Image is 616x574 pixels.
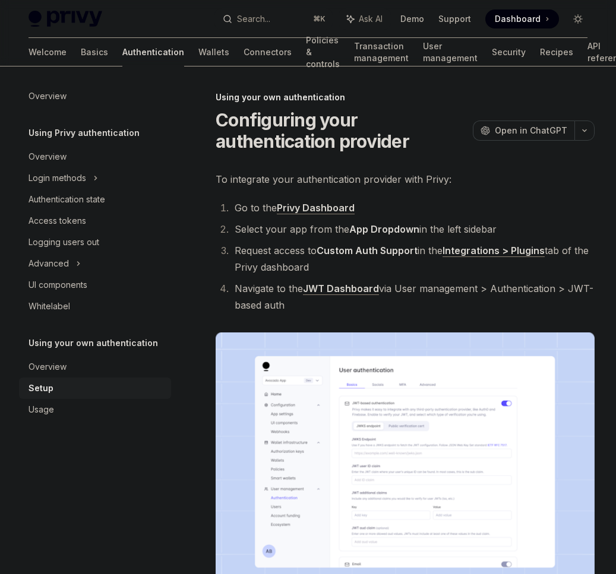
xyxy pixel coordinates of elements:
a: Transaction management [354,38,409,66]
div: Overview [29,150,67,164]
a: Authentication [122,38,184,66]
strong: App Dropdown [349,223,419,235]
button: Toggle dark mode [568,9,587,28]
a: Authentication state [19,189,171,210]
div: Search... [237,12,270,26]
span: ⌘ K [313,14,326,24]
a: JWT Dashboard [303,283,379,295]
a: Demo [400,13,424,25]
h1: Configuring your authentication provider [216,109,468,152]
div: Whitelabel [29,299,70,313]
span: To integrate your authentication provider with Privy: [216,171,595,188]
a: Policies & controls [306,38,340,66]
div: Overview [29,360,67,374]
h5: Using Privy authentication [29,126,140,140]
div: Usage [29,402,54,417]
span: Dashboard [495,13,541,25]
a: Welcome [29,38,67,66]
button: Ask AI [339,8,391,30]
li: Navigate to the via User management > Authentication > JWT-based auth [231,280,595,313]
li: Go to the [231,199,595,216]
div: Overview [29,89,67,103]
h5: Using your own authentication [29,336,158,350]
a: Connectors [244,38,292,66]
div: Logging users out [29,235,99,249]
li: Request access to in the tab of the Privy dashboard [231,242,595,275]
a: Wallets [198,38,229,66]
a: Basics [81,38,108,66]
li: Select your app from the in the left sidebar [231,221,595,237]
a: Usage [19,399,171,420]
button: Search...⌘K [214,8,333,30]
a: Whitelabel [19,296,171,317]
span: Open in ChatGPT [495,125,567,137]
a: Overview [19,85,171,107]
div: Using your own authentication [216,91,595,103]
div: Advanced [29,256,69,271]
a: User management [423,38,478,66]
a: Dashboard [485,9,559,28]
a: Overview [19,356,171,378]
a: Integrations > Plugins [443,245,545,257]
div: Setup [29,381,53,395]
div: UI components [29,278,87,292]
a: Logging users out [19,231,171,253]
strong: Custom Auth Support [317,245,418,256]
span: Ask AI [359,13,383,25]
div: Authentication state [29,192,105,207]
a: Overview [19,146,171,167]
a: UI components [19,274,171,296]
a: Recipes [540,38,573,66]
button: Open in ChatGPT [473,120,574,141]
a: Security [492,38,526,66]
a: Support [438,13,471,25]
div: Login methods [29,171,86,185]
div: Access tokens [29,214,86,228]
a: Privy Dashboard [277,202,355,214]
a: Setup [19,378,171,399]
img: light logo [29,11,102,27]
a: Access tokens [19,210,171,231]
